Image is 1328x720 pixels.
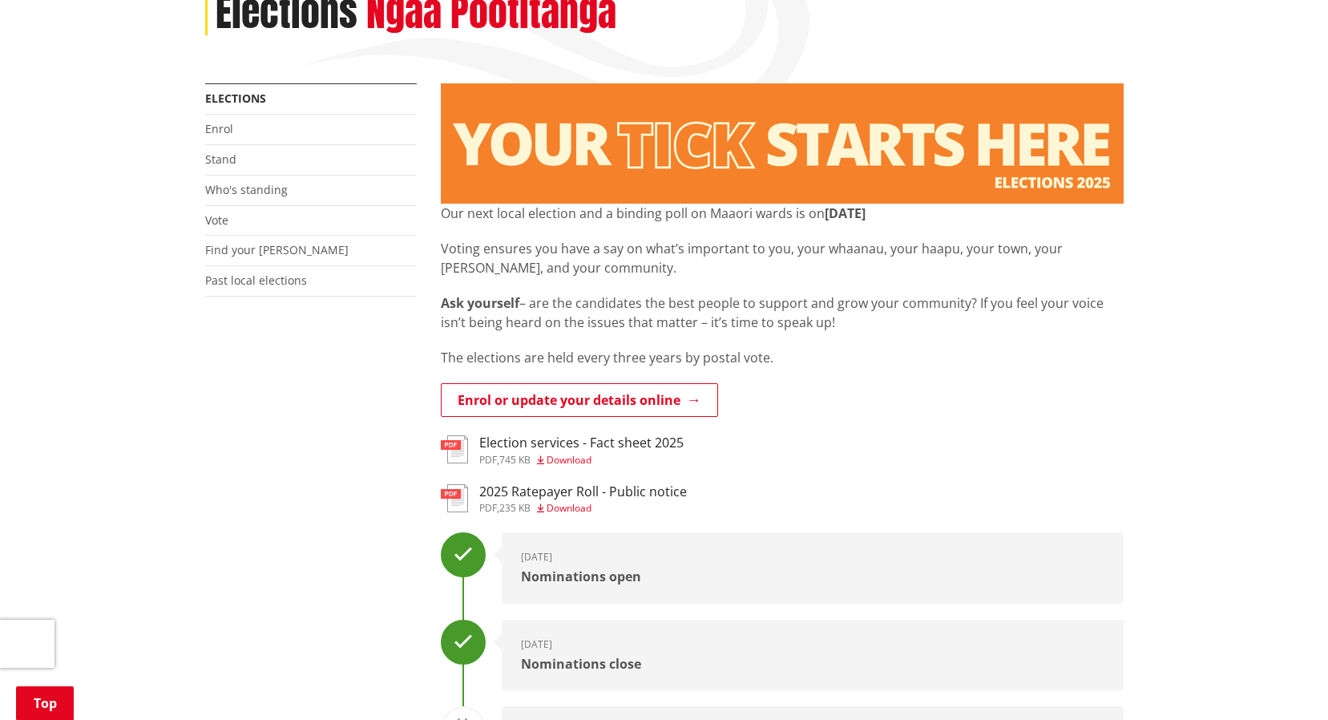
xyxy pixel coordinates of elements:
[441,293,1124,332] p: – are the candidates the best people to support and grow your community? If you feel your voice i...
[479,504,687,513] div: ,
[16,686,74,720] a: Top
[205,182,288,197] a: Who's standing
[205,91,266,106] a: Elections
[521,657,1104,672] div: Nominations close
[825,204,866,222] strong: [DATE]
[521,639,1104,649] div: [DATE]
[479,484,687,500] h3: 2025 Ratepayer Roll - Public notice
[521,552,1104,562] div: [DATE]
[441,620,486,665] div: Done
[499,453,531,467] span: 745 KB
[521,570,1104,584] div: Nominations open
[441,83,1124,204] img: Elections - Website banner
[547,453,591,467] span: Download
[205,152,236,167] a: Stand
[441,204,1124,223] p: Our next local election and a binding poll on Maaori wards is on
[479,501,497,515] span: pdf
[441,239,1124,277] p: Voting ensures you have a say on what’s important to you, your whaanau, your haapu, your town, yo...
[441,435,684,464] a: Election services - Fact sheet 2025 pdf,745 KB Download
[441,532,486,577] div: Done
[499,501,531,515] span: 235 KB
[1254,653,1312,710] iframe: Messenger Launcher
[441,484,468,512] img: document-pdf.svg
[205,212,228,228] a: Vote
[205,121,233,136] a: Enrol
[441,383,718,417] a: Enrol or update your details online
[441,484,687,513] a: 2025 Ratepayer Roll - Public notice pdf,235 KB Download
[205,242,349,257] a: Find your [PERSON_NAME]
[479,435,684,451] h3: Election services - Fact sheet 2025
[441,348,1124,367] p: The elections are held every three years by postal vote.
[479,453,497,467] span: pdf
[479,455,684,465] div: ,
[441,435,468,463] img: document-pdf.svg
[205,273,307,288] a: Past local elections
[441,294,519,312] strong: Ask yourself
[547,501,591,515] span: Download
